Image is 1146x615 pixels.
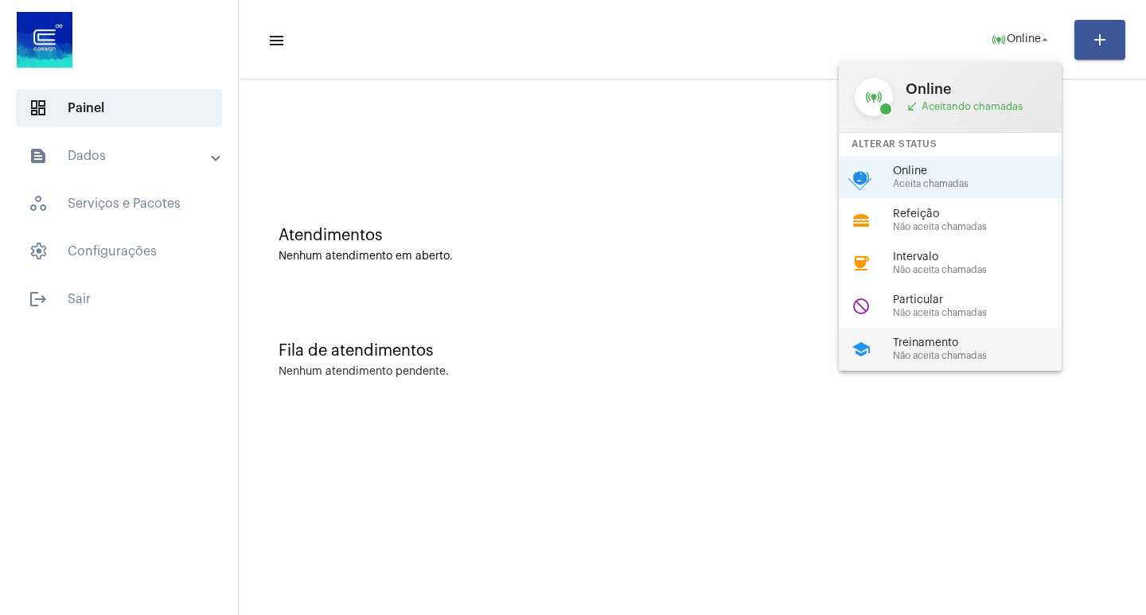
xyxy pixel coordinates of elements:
mat-icon: check_circle [848,167,872,191]
span: Não aceita chamadas [893,308,1074,318]
span: Particular [893,294,1074,306]
span: Não aceita chamadas [893,265,1074,275]
mat-icon: call_received [906,100,918,113]
mat-icon: do_not_disturb [852,297,871,316]
span: Refeição [893,208,1074,220]
mat-icon: school [852,340,871,359]
span: Treinamento [893,337,1074,349]
span: Não aceita chamadas [893,222,1074,232]
mat-icon: online_prediction [852,168,871,187]
span: Online [906,81,1046,97]
mat-icon: online_prediction [855,78,893,116]
div: Alterar Status [839,133,1062,156]
span: Intervalo [893,251,1074,263]
span: Aceita chamadas [893,179,1074,189]
span: Não aceita chamadas [893,351,1074,361]
mat-icon: coffee [852,254,871,273]
mat-icon: lunch_dining [852,211,871,230]
span: Aceitando chamadas [906,100,1046,113]
span: Online [893,165,1074,177]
